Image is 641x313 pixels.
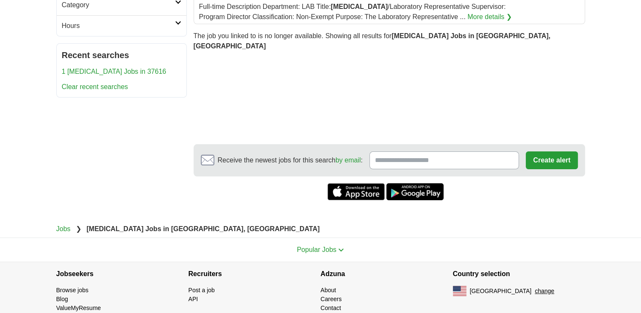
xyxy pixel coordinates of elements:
[386,183,444,200] a: Get the Android app
[56,296,68,302] a: Blog
[467,12,512,22] a: More details ❯
[86,225,319,232] strong: [MEDICAL_DATA] Jobs in [GEOGRAPHIC_DATA], [GEOGRAPHIC_DATA]
[194,31,585,51] div: The job you linked to is no longer available. Showing all results for
[338,248,344,252] img: toggle icon
[453,286,466,296] img: US flag
[321,287,336,293] a: About
[327,183,385,200] a: Get the iPhone app
[453,262,585,286] h4: Country selection
[218,155,363,165] span: Receive the newest jobs for this search :
[470,287,532,296] span: [GEOGRAPHIC_DATA]
[526,151,577,169] button: Create alert
[56,305,101,311] a: ValueMyResume
[331,3,388,10] strong: [MEDICAL_DATA]
[321,296,342,302] a: Careers
[62,83,128,90] a: Clear recent searches
[56,225,71,232] a: Jobs
[56,287,89,293] a: Browse jobs
[57,15,186,36] a: Hours
[297,246,336,253] span: Popular Jobs
[336,156,361,164] a: by email
[76,225,81,232] span: ❯
[62,49,181,61] h2: Recent searches
[189,287,215,293] a: Post a job
[62,21,175,31] h2: Hours
[194,51,585,137] iframe: Ads by Google
[62,68,166,75] a: 1 [MEDICAL_DATA] Jobs in 37616
[199,3,506,20] span: Full-time Description Department: LAB Title: /Laboratory Representative Supervisor: Program Direc...
[535,287,554,296] button: change
[189,296,198,302] a: API
[321,305,341,311] a: Contact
